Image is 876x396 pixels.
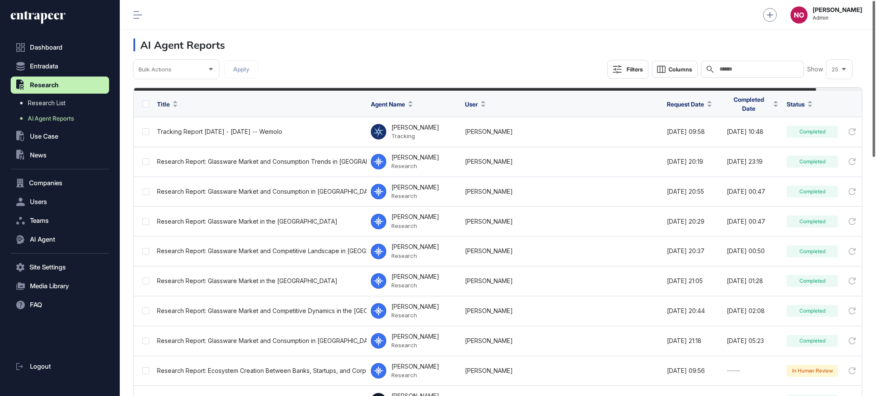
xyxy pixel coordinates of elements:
[652,61,698,78] button: Columns
[157,188,362,195] div: Research Report: Glassware Market and Consumption in [GEOGRAPHIC_DATA]
[727,188,778,195] div: [DATE] 00:47
[391,282,439,289] div: Research
[133,38,225,51] h3: AI Agent Reports
[465,100,478,109] span: User
[813,15,862,21] span: Admin
[787,275,838,287] div: Completed
[11,212,109,229] button: Teams
[727,158,778,165] div: [DATE] 23:19
[787,100,805,109] span: Status
[15,111,109,126] a: AI Agent Reports
[157,128,362,135] div: Tracking Report [DATE] - [DATE] -- Wemolo
[727,95,778,113] button: Completed Date
[787,245,838,257] div: Completed
[667,307,718,314] div: [DATE] 20:44
[669,66,692,73] span: Columns
[790,6,808,24] button: NO
[787,100,812,109] button: Status
[667,248,718,254] div: [DATE] 20:37
[391,342,439,349] div: Research
[787,156,838,168] div: Completed
[391,303,439,310] div: [PERSON_NAME]
[139,66,172,73] span: Bulk Actions
[607,60,648,79] button: Filters
[30,63,58,70] span: Entradata
[391,363,439,370] div: [PERSON_NAME]
[391,124,439,131] div: [PERSON_NAME]
[30,44,62,51] span: Dashboard
[667,100,712,109] button: Request Date
[807,66,823,73] span: Show
[727,278,778,284] div: [DATE] 01:28
[30,363,51,370] span: Logout
[727,128,778,135] div: [DATE] 10:48
[30,82,59,89] span: Research
[30,283,69,290] span: Media Library
[11,39,109,56] a: Dashboard
[391,312,439,319] div: Research
[391,154,439,161] div: [PERSON_NAME]
[11,358,109,375] a: Logout
[11,278,109,295] button: Media Library
[30,264,66,271] span: Site Settings
[157,307,362,314] div: Research Report: Glassware Market and Competitive Dynamics in the [GEOGRAPHIC_DATA]
[11,296,109,313] button: FAQ
[157,248,362,254] div: Research Report: Glassware Market and Competitive Landscape in [GEOGRAPHIC_DATA]
[11,231,109,248] button: AI Agent
[465,367,513,374] a: [PERSON_NAME]
[787,335,838,347] div: Completed
[465,307,513,314] a: [PERSON_NAME]
[11,58,109,75] button: Entradata
[465,337,513,344] a: [PERSON_NAME]
[371,100,413,109] button: Agent Name
[667,188,718,195] div: [DATE] 20:55
[465,188,513,195] a: [PERSON_NAME]
[30,236,55,243] span: AI Agent
[30,133,58,140] span: Use Case
[11,77,109,94] button: Research
[727,307,778,314] div: [DATE] 02:08
[30,152,47,159] span: News
[727,337,778,344] div: [DATE] 05:23
[391,192,439,199] div: Research
[157,337,362,344] div: Research Report: Glassware Market and Consumption in [GEOGRAPHIC_DATA]
[391,333,439,340] div: [PERSON_NAME]
[28,115,74,122] span: AI Agent Reports
[832,66,838,73] span: 25
[391,213,439,220] div: [PERSON_NAME]
[391,372,439,378] div: Research
[391,273,439,280] div: [PERSON_NAME]
[30,301,42,308] span: FAQ
[157,278,362,284] div: Research Report: Glassware Market in the [GEOGRAPHIC_DATA]
[465,158,513,165] a: [PERSON_NAME]
[667,337,718,344] div: [DATE] 21:18
[787,365,838,377] div: In Human Review
[371,100,405,109] span: Agent Name
[787,186,838,198] div: Completed
[30,217,49,224] span: Teams
[727,248,778,254] div: [DATE] 00:50
[157,367,362,374] div: Research Report: Ecosystem Creation Between Banks, Startups, and Corporates
[727,95,770,113] span: Completed Date
[787,126,838,138] div: Completed
[391,222,439,229] div: Research
[28,100,65,106] span: Research List
[627,66,643,73] div: Filters
[667,278,718,284] div: [DATE] 21:05
[29,180,62,186] span: Companies
[787,216,838,228] div: Completed
[11,147,109,164] button: News
[157,100,170,109] span: Title
[391,252,439,259] div: Research
[667,100,704,109] span: Request Date
[391,133,439,139] div: Tracking
[11,259,109,276] button: Site Settings
[15,95,109,111] a: Research List
[391,243,439,250] div: [PERSON_NAME]
[667,158,718,165] div: [DATE] 20:19
[30,198,47,205] span: Users
[465,128,513,135] a: [PERSON_NAME]
[11,128,109,145] button: Use Case
[787,305,838,317] div: Completed
[157,100,178,109] button: Title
